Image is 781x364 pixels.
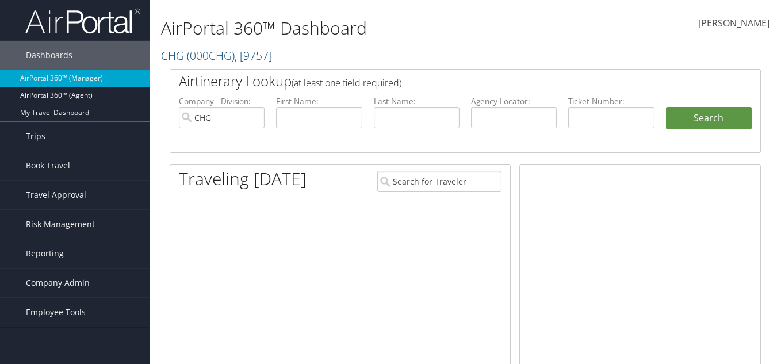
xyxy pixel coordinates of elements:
a: [PERSON_NAME] [698,6,769,41]
h2: Airtinerary Lookup [179,71,703,91]
label: Ticket Number: [568,95,654,107]
label: Agency Locator: [471,95,557,107]
span: Trips [26,122,45,151]
label: Company - Division: [179,95,265,107]
span: Travel Approval [26,181,86,209]
span: Risk Management [26,210,95,239]
span: Employee Tools [26,298,86,327]
span: [PERSON_NAME] [698,17,769,29]
img: airportal-logo.png [25,7,140,35]
button: Search [666,107,752,130]
h1: AirPortal 360™ Dashboard [161,16,566,40]
input: Search for Traveler [377,171,501,192]
span: Dashboards [26,41,72,70]
h1: Traveling [DATE] [179,167,307,191]
span: ( 000CHG ) [187,48,235,63]
span: Reporting [26,239,64,268]
label: First Name: [276,95,362,107]
span: Company Admin [26,269,90,297]
span: (at least one field required) [292,76,401,89]
a: CHG [161,48,272,63]
span: , [ 9757 ] [235,48,272,63]
label: Last Name: [374,95,460,107]
span: Book Travel [26,151,70,180]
